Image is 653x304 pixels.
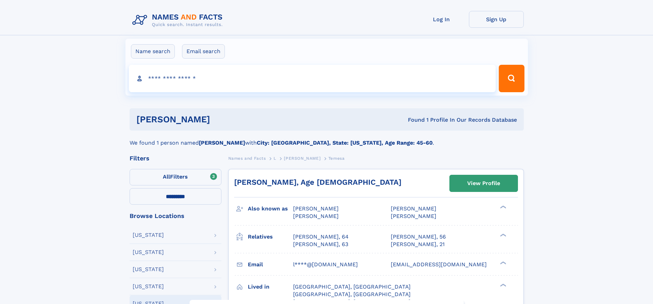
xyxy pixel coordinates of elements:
[450,175,518,192] a: View Profile
[498,205,507,209] div: ❯
[293,241,348,248] a: [PERSON_NAME], 63
[248,259,293,270] h3: Email
[130,213,221,219] div: Browse Locations
[293,205,339,212] span: [PERSON_NAME]
[248,231,293,243] h3: Relatives
[293,283,411,290] span: [GEOGRAPHIC_DATA], [GEOGRAPHIC_DATA]
[228,154,266,162] a: Names and Facts
[293,291,411,297] span: [GEOGRAPHIC_DATA], [GEOGRAPHIC_DATA]
[498,283,507,287] div: ❯
[163,173,170,180] span: All
[284,156,321,161] span: [PERSON_NAME]
[199,139,245,146] b: [PERSON_NAME]
[129,65,496,92] input: search input
[130,131,524,147] div: We found 1 person named with .
[130,11,228,29] img: Logo Names and Facts
[391,205,436,212] span: [PERSON_NAME]
[234,178,401,186] a: [PERSON_NAME], Age [DEMOGRAPHIC_DATA]
[133,284,164,289] div: [US_STATE]
[391,213,436,219] span: [PERSON_NAME]
[133,250,164,255] div: [US_STATE]
[130,155,221,161] div: Filters
[469,11,524,28] a: Sign Up
[328,156,345,161] span: Temesa
[130,169,221,185] label: Filters
[131,44,175,59] label: Name search
[499,65,524,92] button: Search Button
[391,233,446,241] a: [PERSON_NAME], 56
[309,116,517,124] div: Found 1 Profile In Our Records Database
[257,139,433,146] b: City: [GEOGRAPHIC_DATA], State: [US_STATE], Age Range: 45-60
[274,156,276,161] span: L
[498,260,507,265] div: ❯
[498,233,507,237] div: ❯
[391,261,487,268] span: [EMAIL_ADDRESS][DOMAIN_NAME]
[284,154,321,162] a: [PERSON_NAME]
[136,115,309,124] h1: [PERSON_NAME]
[248,281,293,293] h3: Lived in
[391,241,445,248] a: [PERSON_NAME], 21
[293,213,339,219] span: [PERSON_NAME]
[133,267,164,272] div: [US_STATE]
[182,44,225,59] label: Email search
[248,203,293,215] h3: Also known as
[414,11,469,28] a: Log In
[293,233,349,241] a: [PERSON_NAME], 64
[467,175,500,191] div: View Profile
[274,154,276,162] a: L
[133,232,164,238] div: [US_STATE]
